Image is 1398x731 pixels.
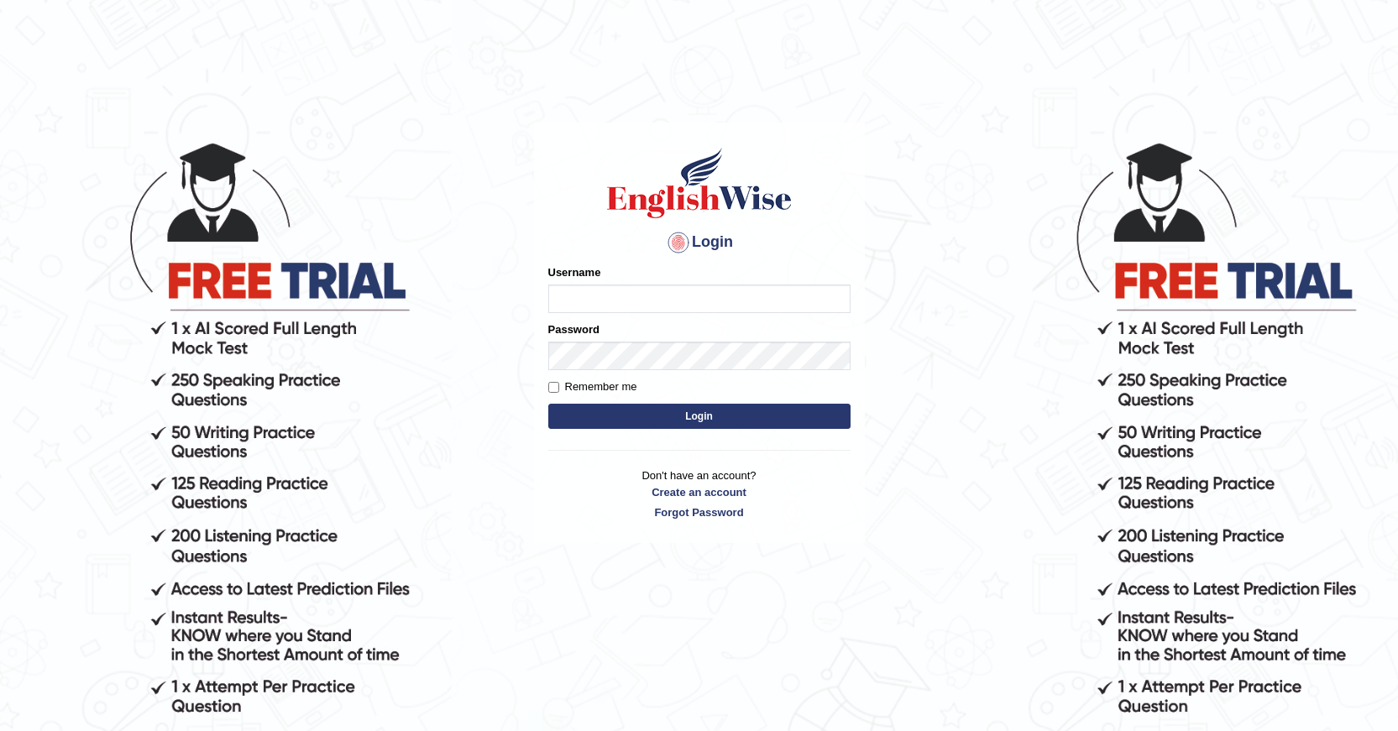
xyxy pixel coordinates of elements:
img: Logo of English Wise sign in for intelligent practice with AI [604,145,795,221]
a: Create an account [548,484,851,500]
p: Don't have an account? [548,467,851,520]
h4: Login [548,229,851,256]
label: Username [548,264,601,280]
button: Login [548,404,851,429]
label: Password [548,321,600,337]
label: Remember me [548,379,637,395]
a: Forgot Password [548,504,851,520]
input: Remember me [548,382,559,393]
